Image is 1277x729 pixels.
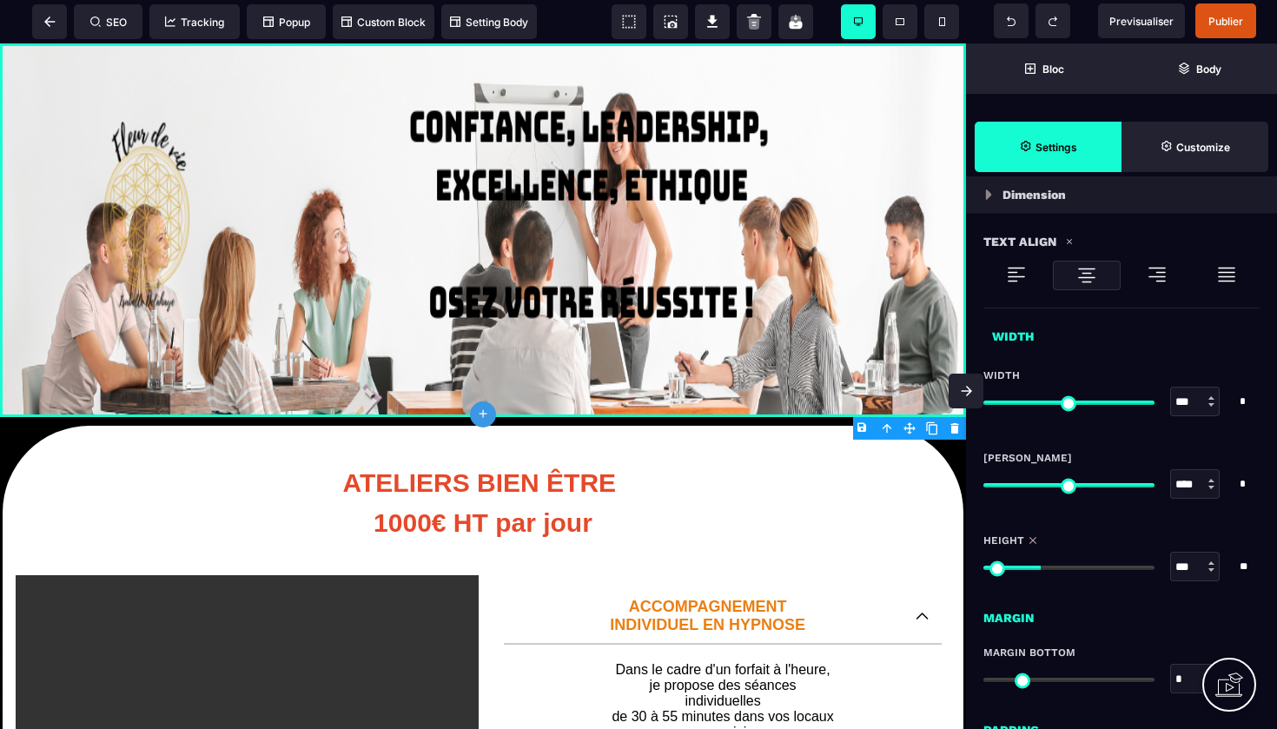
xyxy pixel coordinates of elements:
span: Open Layer Manager [1122,43,1277,94]
span: Custom Block [341,16,426,29]
p: Text Align [983,231,1056,252]
img: loading [1216,264,1237,285]
span: Preview [1098,3,1185,38]
span: Open Style Manager [1122,122,1268,172]
span: Width [983,368,1020,382]
span: SEO [90,16,127,29]
span: Publier [1208,15,1243,28]
b: ATELIERS BIEN ÊTRE 1000€ HT par jour [343,425,624,494]
span: Open Blocks [966,43,1122,94]
p: ACCOMPAGNEMENT INDIVIDUEL EN HYPNOSE [517,554,898,591]
img: loading [1065,237,1074,246]
strong: Settings [1035,141,1077,154]
span: Margin Bottom [983,646,1075,659]
span: Height [983,533,1024,547]
img: loading [1147,264,1168,285]
img: loading [1076,265,1097,286]
span: [PERSON_NAME] [983,451,1072,465]
strong: Body [1196,63,1221,76]
span: Popup [263,16,310,29]
strong: Bloc [1042,63,1064,76]
img: loading [985,189,992,200]
span: Tracking [165,16,224,29]
img: loading [1006,264,1027,285]
span: Screenshot [653,4,688,39]
strong: Customize [1176,141,1230,154]
span: Settings [975,122,1122,172]
span: View components [612,4,646,39]
div: Margin [966,599,1277,628]
p: Dimension [1002,184,1066,205]
span: Previsualiser [1109,15,1174,28]
span: Setting Body [450,16,528,29]
div: Width [975,317,1268,347]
